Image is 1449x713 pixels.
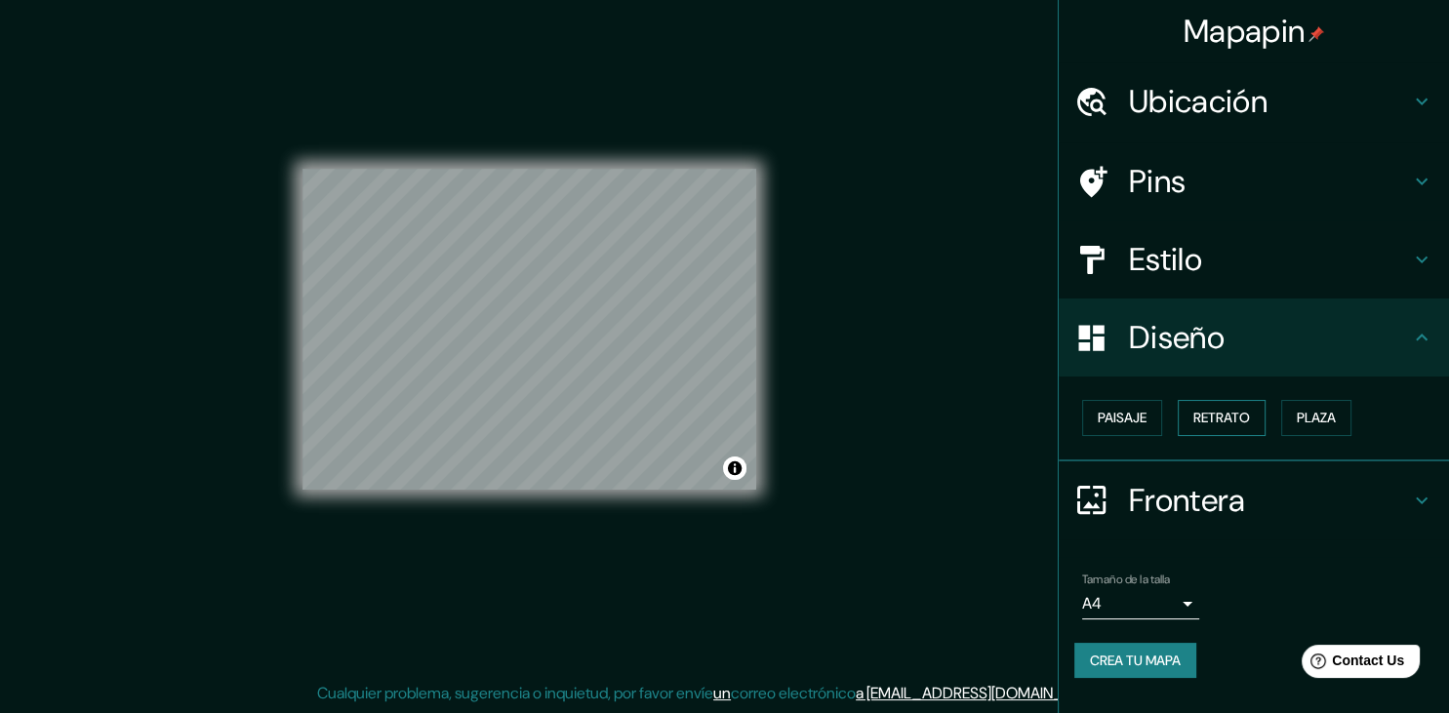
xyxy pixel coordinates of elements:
[1059,220,1449,298] div: Estilo
[713,683,731,703] a: un
[1129,82,1410,121] h4: Ubicación
[856,683,1107,703] a: a [EMAIL_ADDRESS][DOMAIN_NAME]
[1129,240,1410,279] h4: Estilo
[302,169,756,490] canvas: Mapa
[1082,588,1199,619] div: A4
[1059,298,1449,376] div: Diseño
[1184,12,1324,51] h4: Mapapin
[1082,571,1170,587] label: Tamaño de la talla
[1281,400,1351,436] button: Plaza
[1308,26,1324,42] img: pin-icon.png
[723,456,746,480] button: Toggle atribución
[1129,318,1410,357] h4: Diseño
[1059,62,1449,140] div: Ubicación
[1178,400,1266,436] button: Retrato
[1059,461,1449,539] div: Frontera
[1129,162,1410,201] h4: Pins
[1082,400,1162,436] button: Paisaje
[317,682,1110,705] p: Cualquier problema, sugerencia o inquietud, por favor envíe correo electrónico .
[1074,643,1196,679] button: Crea tu mapa
[1059,142,1449,220] div: Pins
[1129,481,1410,520] h4: Frontera
[1275,637,1428,692] iframe: Help widget launcher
